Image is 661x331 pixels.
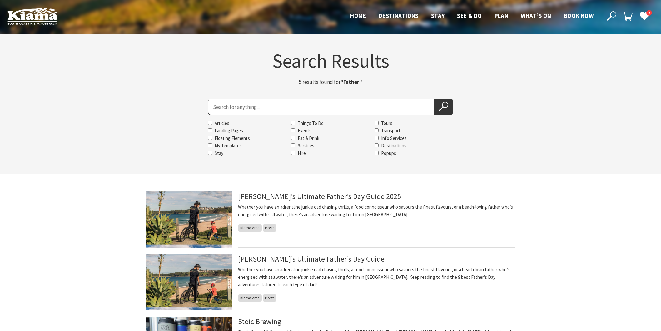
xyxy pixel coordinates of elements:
label: Transport [381,128,400,134]
label: Events [298,128,311,134]
span: Book now [564,12,594,19]
nav: Main Menu [344,11,600,21]
a: Stoic Brewing [238,317,281,326]
strong: "Father" [340,79,362,85]
label: Info Services [381,135,407,141]
h1: Search Results [146,51,515,70]
label: My Templates [215,143,242,149]
span: See & Do [457,12,482,19]
span: Posts [263,294,276,302]
span: Home [350,12,366,19]
span: Kiama Area [238,224,262,232]
span: Kiama Area [238,294,262,302]
a: [PERSON_NAME]’s Ultimate Father’s Day Guide [238,254,385,264]
label: Hire [298,150,306,156]
label: Things To Do [298,120,324,126]
p: Whether you have an adrenaline junkie dad chasing thrills, a food connoisseur who savours the fin... [238,266,515,288]
span: Stay [431,12,445,19]
label: Tours [381,120,392,126]
label: Eat & Drink [298,135,319,141]
label: Landing Pages [215,128,243,134]
label: Floating Elements [215,135,250,141]
label: Articles [215,120,229,126]
img: Kiama Logo [7,8,57,25]
a: 2 [639,11,649,20]
span: Plan [495,12,509,19]
span: Destinations [379,12,419,19]
p: 5 results found for [252,78,409,86]
label: Services [298,143,314,149]
span: Posts [263,224,276,232]
label: Destinations [381,143,406,149]
span: What’s On [521,12,551,19]
a: [PERSON_NAME]’s Ultimate Father’s Day Guide 2025 [238,191,401,201]
label: Stay [215,150,223,156]
input: Search for: [208,99,434,115]
p: Whether you have an adrenaline junkie dad chasing thrills, a food connoisseur who savours the fin... [238,203,515,218]
label: Popups [381,150,396,156]
span: 2 [646,10,652,16]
